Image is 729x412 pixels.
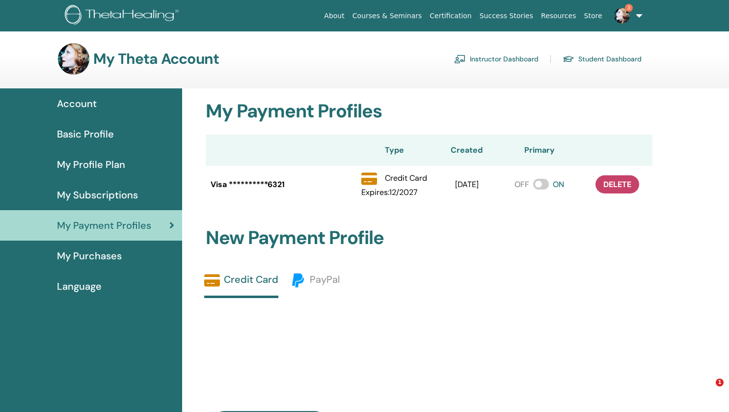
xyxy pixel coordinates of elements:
[57,248,122,263] span: My Purchases
[310,273,340,286] span: PayPal
[361,171,377,187] img: credit-card-solid.svg
[57,188,138,202] span: My Subscriptions
[210,308,406,401] iframe: Secure payment input frame
[57,96,97,111] span: Account
[57,157,125,172] span: My Profile Plan
[200,100,658,123] h2: My Payment Profiles
[58,43,89,75] img: default.jpg
[595,175,639,193] button: delete
[603,179,631,190] span: delete
[563,51,642,67] a: Student Dashboard
[438,135,496,166] th: Created
[476,7,537,25] a: Success Stories
[65,5,182,27] img: logo.png
[204,273,278,298] a: Credit Card
[385,173,427,183] span: Credit Card
[290,273,306,288] img: paypal.svg
[563,55,574,63] img: graduation-cap.svg
[696,379,719,402] iframe: Intercom live chat
[204,273,220,288] img: credit-card-solid.svg
[320,7,348,25] a: About
[496,135,583,166] th: Primary
[349,7,426,25] a: Courses & Seminars
[553,179,564,190] span: ON
[426,7,475,25] a: Certification
[200,227,658,249] h2: New Payment Profile
[514,179,529,190] span: OFF
[57,218,151,233] span: My Payment Profiles
[57,279,102,294] span: Language
[580,7,606,25] a: Store
[625,4,633,12] span: 3
[93,50,219,68] h3: My Theta Account
[351,135,438,166] th: Type
[57,127,114,141] span: Basic Profile
[361,187,427,198] p: Expires : 12 / 2027
[443,179,491,191] div: [DATE]
[454,55,466,63] img: chalkboard-teacher.svg
[454,51,539,67] a: Instructor Dashboard
[716,379,724,386] span: 1
[614,8,630,24] img: default.jpg
[537,7,580,25] a: Resources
